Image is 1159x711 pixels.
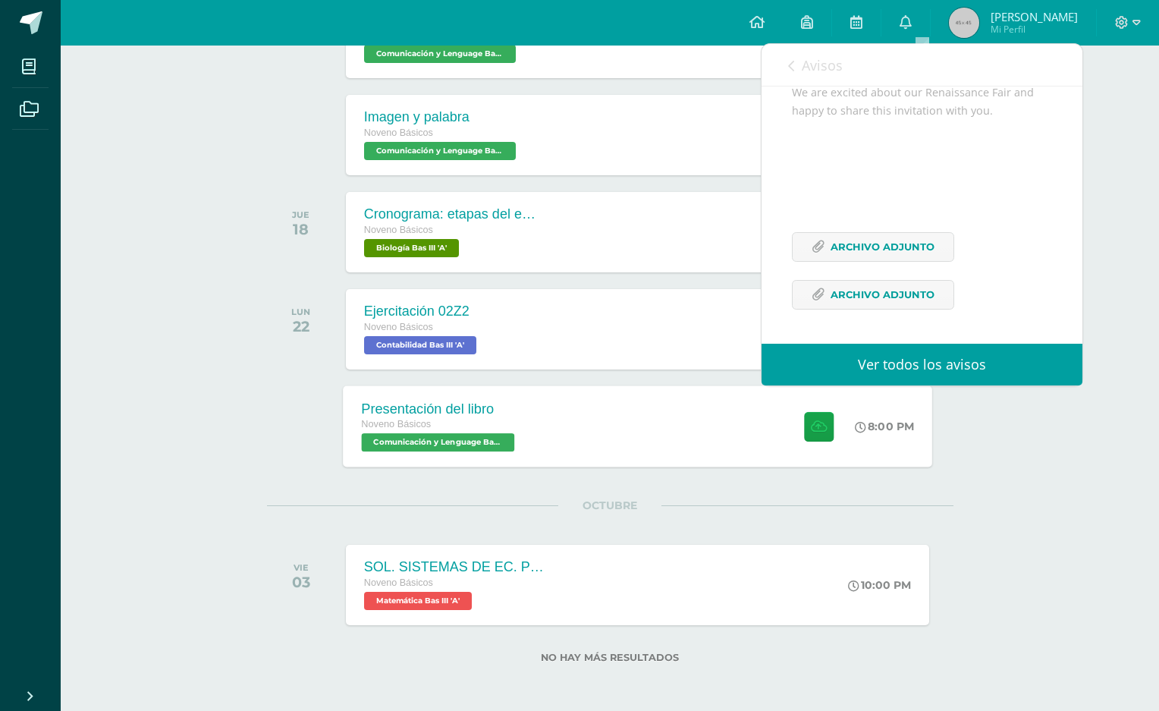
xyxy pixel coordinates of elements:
[364,45,516,63] span: Comunicación y Lenguage Bas III 'A'
[364,322,433,332] span: Noveno Básicos
[291,307,310,317] div: LUN
[364,592,472,610] span: Matemática Bas III 'A'
[364,304,480,319] div: Ejercitación 02Z2
[949,8,979,38] img: 45x45
[364,206,546,222] div: Cronograma: etapas del embarazo
[364,109,520,125] div: Imagen y palabra
[792,280,954,310] a: Archivo Adjunto
[991,23,1078,36] span: Mi Perfil
[364,142,516,160] span: Comunicación y Lenguage Bas III 'A'
[792,83,1052,329] div: We are excited about our Renaissance Fair and happy to share this invitation with you.
[361,433,514,451] span: Comunicación y Lenguage Bas III 'A'
[802,56,843,74] span: Avisos
[364,559,546,575] div: SOL. SISTEMAS DE EC. POR EL MÉTODO DE MATRÍZ AUMENTADA.
[292,562,310,573] div: VIE
[364,336,476,354] span: Contabilidad Bas III 'A'
[361,419,431,429] span: Noveno Básicos
[364,225,433,235] span: Noveno Básicos
[361,401,518,417] div: Presentación del libro
[364,239,459,257] span: Biología Bas III 'A'
[292,220,309,238] div: 18
[292,209,309,220] div: JUE
[848,578,911,592] div: 10:00 PM
[291,317,310,335] div: 22
[364,577,433,588] span: Noveno Básicos
[991,9,1078,24] span: [PERSON_NAME]
[762,344,1082,385] a: Ver todos los avisos
[292,573,310,591] div: 03
[831,281,934,309] span: Archivo Adjunto
[364,127,433,138] span: Noveno Básicos
[558,499,661,512] span: OCTUBRE
[267,652,953,663] label: No hay más resultados
[792,232,954,262] a: Archivo Adjunto
[831,233,934,261] span: Archivo Adjunto
[855,420,914,433] div: 8:00 PM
